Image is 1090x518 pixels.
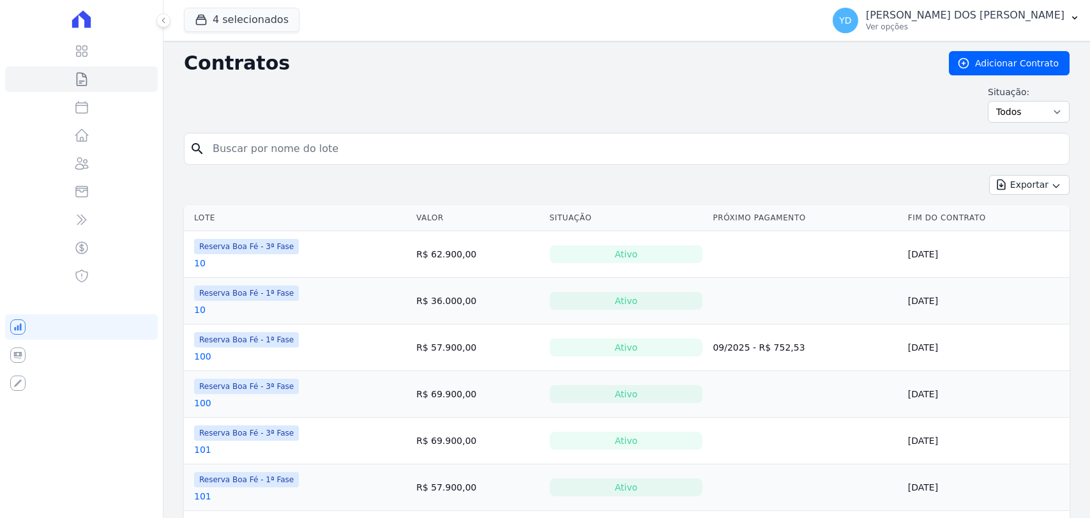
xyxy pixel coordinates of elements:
a: 10 [194,303,206,316]
a: 101 [194,490,211,503]
td: [DATE] [903,464,1070,511]
th: Fim do Contrato [903,205,1070,231]
p: Ver opções [866,22,1064,32]
div: Ativo [550,292,703,310]
td: [DATE] [903,418,1070,464]
a: 101 [194,443,211,456]
div: Ativo [550,478,703,496]
span: YD [839,16,851,25]
span: Reserva Boa Fé - 3ª Fase [194,425,299,441]
div: Ativo [550,245,703,263]
td: R$ 57.900,00 [411,324,545,371]
button: Exportar [989,175,1070,195]
td: [DATE] [903,231,1070,278]
div: Ativo [550,339,703,356]
th: Situação [545,205,708,231]
a: 100 [194,350,211,363]
span: Reserva Boa Fé - 3ª Fase [194,239,299,254]
input: Buscar por nome do lote [205,136,1064,162]
td: [DATE] [903,278,1070,324]
td: [DATE] [903,324,1070,371]
td: R$ 62.900,00 [411,231,545,278]
td: [DATE] [903,371,1070,418]
td: R$ 69.900,00 [411,418,545,464]
span: Reserva Boa Fé - 3ª Fase [194,379,299,394]
label: Situação: [988,86,1070,98]
th: Próximo Pagamento [708,205,902,231]
button: 4 selecionados [184,8,299,32]
a: 09/2025 - R$ 752,53 [713,342,805,353]
div: Ativo [550,432,703,450]
a: 100 [194,397,211,409]
div: Ativo [550,385,703,403]
a: Adicionar Contrato [949,51,1070,75]
span: Reserva Boa Fé - 1ª Fase [194,286,299,301]
th: Valor [411,205,545,231]
span: Reserva Boa Fé - 1ª Fase [194,472,299,487]
td: R$ 36.000,00 [411,278,545,324]
p: [PERSON_NAME] DOS [PERSON_NAME] [866,9,1064,22]
th: Lote [184,205,411,231]
button: YD [PERSON_NAME] DOS [PERSON_NAME] Ver opções [822,3,1090,38]
i: search [190,141,205,156]
span: Reserva Boa Fé - 1ª Fase [194,332,299,347]
td: R$ 57.900,00 [411,464,545,511]
h2: Contratos [184,52,928,75]
a: 10 [194,257,206,270]
td: R$ 69.900,00 [411,371,545,418]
